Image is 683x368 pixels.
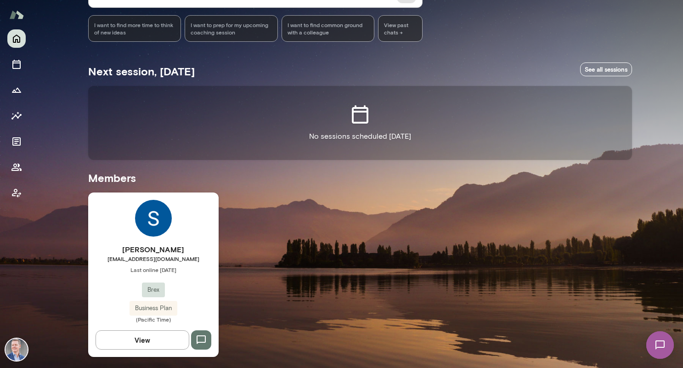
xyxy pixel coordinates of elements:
img: Mento [9,6,24,23]
span: View past chats -> [378,15,422,42]
button: Growth Plan [7,81,26,99]
span: I want to prep for my upcoming coaching session [191,21,272,36]
img: Sumit Mallick [135,200,172,237]
span: (Pacific Time) [88,316,219,323]
img: Matt Lane [6,339,28,361]
button: Members [7,158,26,176]
h5: Members [88,170,632,185]
div: I want to find common ground with a colleague [282,15,375,42]
span: Business Plan [130,304,177,313]
span: Brex [142,285,165,294]
div: I want to find more time to think of new ideas [88,15,181,42]
span: [EMAIL_ADDRESS][DOMAIN_NAME] [88,255,219,262]
span: Last online [DATE] [88,266,219,273]
span: I want to find common ground with a colleague [288,21,369,36]
button: Documents [7,132,26,151]
p: No sessions scheduled [DATE] [309,131,411,142]
h6: [PERSON_NAME] [88,244,219,255]
button: Home [7,29,26,48]
button: Sessions [7,55,26,74]
button: View [96,330,189,350]
div: I want to prep for my upcoming coaching session [185,15,278,42]
button: Client app [7,184,26,202]
a: See all sessions [580,62,632,77]
button: Insights [7,107,26,125]
h5: Next session, [DATE] [88,64,195,79]
span: I want to find more time to think of new ideas [94,21,175,36]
